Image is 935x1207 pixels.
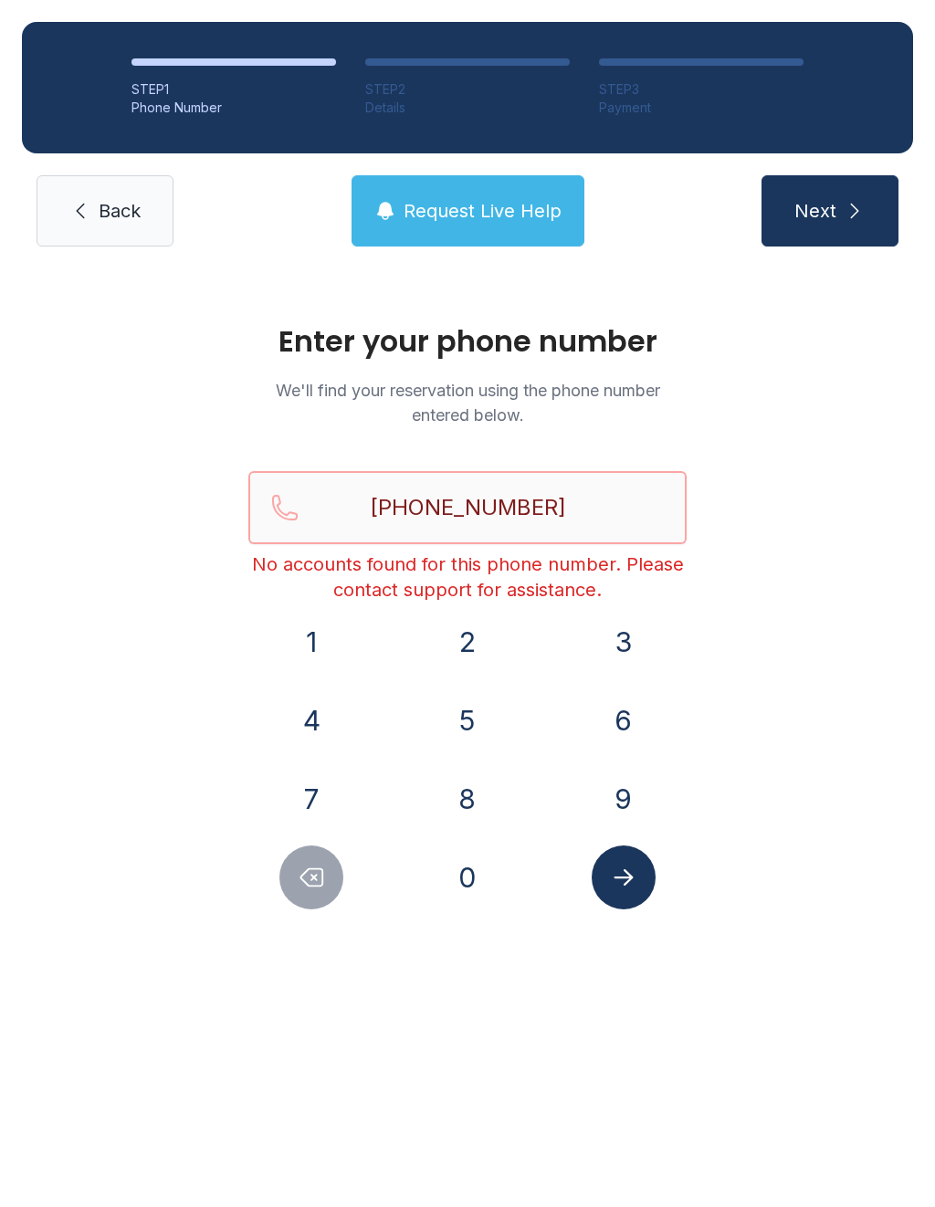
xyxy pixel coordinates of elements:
[99,198,141,224] span: Back
[248,551,687,603] div: No accounts found for this phone number. Please contact support for assistance.
[248,327,687,356] h1: Enter your phone number
[365,80,570,99] div: STEP 2
[599,99,804,117] div: Payment
[436,845,499,909] button: 0
[248,471,687,544] input: Reservation phone number
[436,610,499,674] button: 2
[592,688,656,752] button: 6
[404,198,562,224] span: Request Live Help
[592,767,656,831] button: 9
[592,845,656,909] button: Submit lookup form
[599,80,804,99] div: STEP 3
[131,99,336,117] div: Phone Number
[279,845,343,909] button: Delete number
[279,610,343,674] button: 1
[131,80,336,99] div: STEP 1
[248,378,687,427] p: We'll find your reservation using the phone number entered below.
[279,688,343,752] button: 4
[592,610,656,674] button: 3
[436,767,499,831] button: 8
[279,767,343,831] button: 7
[365,99,570,117] div: Details
[436,688,499,752] button: 5
[794,198,836,224] span: Next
